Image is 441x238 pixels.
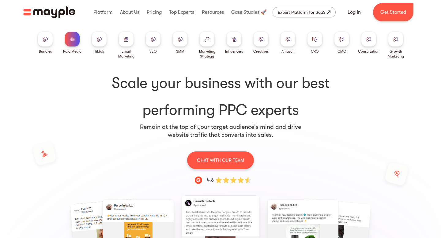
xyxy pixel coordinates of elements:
a: CRO [307,32,322,54]
div: CMO [337,49,346,54]
div: Growth Marketing [385,49,407,59]
a: home [23,6,75,18]
div: Creatives [253,49,269,54]
div: Expert Platform for SaaS [278,9,326,16]
div: Bundles [39,49,52,54]
a: Marketing Strategy [196,32,218,59]
p: Remain at the top of your target audience's mind and drive website traffic that converts into sales. [140,123,301,139]
a: SEO [146,32,160,54]
a: Log In [340,5,368,20]
div: Tiktok [94,49,104,54]
a: CMO [334,32,349,54]
div: CRO [311,49,319,54]
div: Platform [92,2,114,22]
a: Bundles [38,32,53,54]
h1: performing PPC experts [34,73,407,120]
img: Mayple logo [23,6,75,18]
div: About Us [119,2,141,22]
a: Growth Marketing [385,32,407,59]
a: Email Marketing [115,32,137,59]
div: Amazon [281,49,295,54]
a: CHAT WITH OUR TEAM [187,151,254,169]
div: Email Marketing [115,49,137,59]
a: Paid Media [63,32,81,54]
div: 4.6 [207,177,214,184]
div: Top Experts [168,2,196,22]
div: Pricing [145,2,163,22]
div: Marketing Strategy [196,49,218,59]
a: Consultation [358,32,379,54]
div: Consultation [358,49,379,54]
div: Resources [200,2,225,22]
a: Creatives [253,32,269,54]
a: Influencers [225,32,243,54]
a: Amazon [281,32,295,54]
div: Paid Media [63,49,81,54]
span: Scale your business with our best [34,73,407,93]
div: SEO [149,49,157,54]
p: CHAT WITH OUR TEAM [197,156,244,164]
a: Expert Platform for SaaS [273,7,336,17]
a: Get Started [373,3,413,21]
div: SMM [176,49,184,54]
a: SMM [173,32,187,54]
div: Influencers [225,49,243,54]
a: Tiktok [92,32,107,54]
